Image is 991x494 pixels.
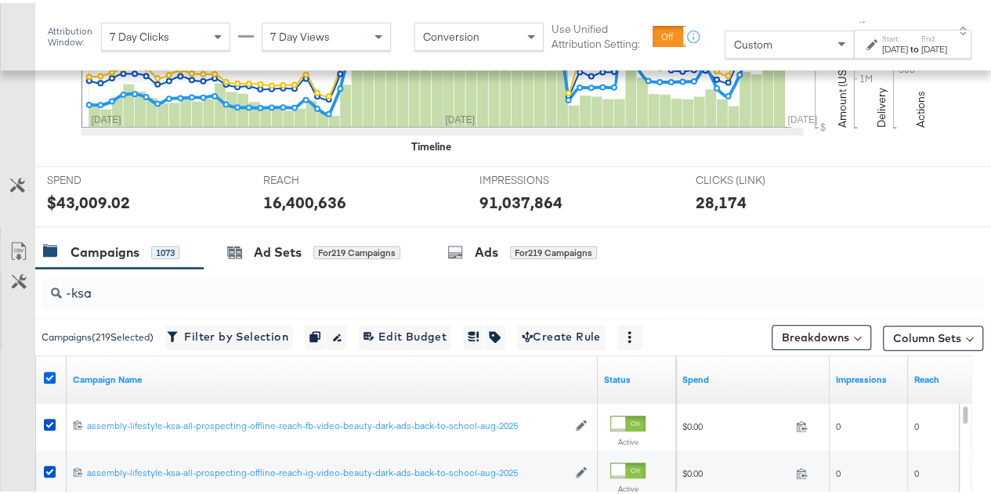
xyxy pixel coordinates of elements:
[411,136,451,151] div: Timeline
[604,370,670,383] a: Shows the current state of your Ad Campaign.
[874,85,888,124] text: Delivery
[882,31,908,41] label: Start:
[479,188,562,211] div: 91,037,864
[87,463,567,476] div: assembly-lifestyle-ksa-all-prospecting-offline-reach-ig-video-beauty-dark-ads-back-to-school-aug-...
[359,322,451,347] button: Edit Budget
[263,188,346,211] div: 16,400,636
[47,188,130,211] div: $43,009.02
[908,40,921,52] strong: to
[682,417,790,429] span: $0.00
[87,416,567,429] div: assembly-lifestyle-ksa-all-prospecting-offline-reach-fb-video-beauty-dark-ads-back-to-school-aug-...
[882,40,908,52] div: [DATE]
[313,243,400,257] div: for 219 Campaigns
[254,240,302,258] div: Ad Sets
[73,370,591,383] a: Your campaign name.
[835,56,849,124] text: Amount (USD)
[47,170,165,185] span: SPEND
[855,16,870,22] span: ↑
[517,322,606,347] button: Create Rule
[682,464,790,476] span: $0.00
[695,188,746,211] div: 28,174
[423,27,479,41] span: Conversion
[772,322,871,347] button: Breakdowns
[733,34,772,49] span: Custom
[914,464,919,476] span: 0
[42,327,154,341] div: Campaigns ( 219 Selected)
[913,88,928,124] text: Actions
[263,170,381,185] span: REACH
[836,370,902,383] a: The number of times your ad was served. On mobile apps an ad is counted as served the first time ...
[475,240,498,258] div: Ads
[682,370,823,383] a: The total amount spent to date.
[363,324,447,344] span: Edit Budget
[87,416,567,430] a: assembly-lifestyle-ksa-all-prospecting-offline-reach-fb-video-beauty-dark-ads-back-to-school-aug-...
[883,323,983,348] button: Column Sets
[914,370,980,383] a: The number of people your ad was served to.
[270,27,330,41] span: 7 Day Views
[522,324,601,344] span: Create Rule
[510,243,597,257] div: for 219 Campaigns
[170,324,288,344] span: Filter by Selection
[836,464,841,476] span: 0
[610,481,646,491] label: Active
[71,240,139,258] div: Campaigns
[87,463,567,477] a: assembly-lifestyle-ksa-all-prospecting-offline-reach-ig-video-beauty-dark-ads-back-to-school-aug-...
[165,322,293,347] button: Filter by Selection
[921,31,947,41] label: End:
[151,243,179,257] div: 1073
[921,40,947,52] div: [DATE]
[914,417,919,429] span: 0
[695,170,812,185] span: CLICKS (LINK)
[47,23,93,45] div: Attribution Window:
[62,269,901,299] input: Search Campaigns by Name, ID or Objective
[110,27,169,41] span: 7 Day Clicks
[610,434,646,444] label: Active
[552,19,646,48] label: Use Unified Attribution Setting:
[479,170,597,185] span: IMPRESSIONS
[836,417,841,429] span: 0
